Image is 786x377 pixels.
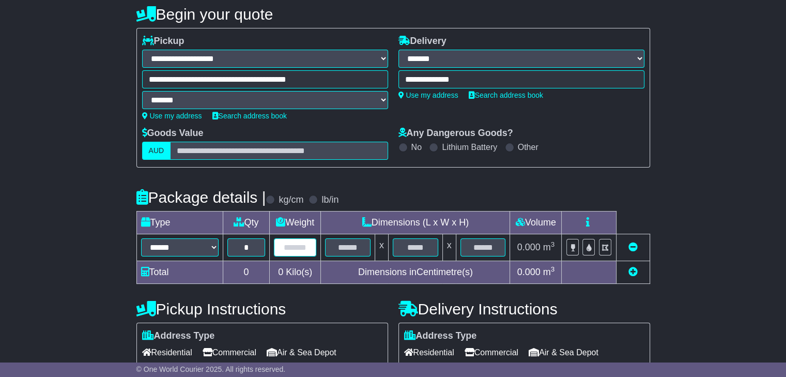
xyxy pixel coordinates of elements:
[142,142,171,160] label: AUD
[543,267,555,277] span: m
[628,267,638,277] a: Add new item
[404,330,477,342] label: Address Type
[551,265,555,273] sup: 3
[203,344,256,360] span: Commercial
[321,212,510,234] td: Dimensions (L x W x H)
[398,300,650,318] h4: Delivery Instructions
[465,344,518,360] span: Commercial
[136,212,223,234] td: Type
[517,267,541,277] span: 0.000
[136,189,266,206] h4: Package details |
[142,128,204,139] label: Goods Value
[136,261,223,284] td: Total
[543,242,555,252] span: m
[270,261,321,284] td: Kilo(s)
[628,242,638,252] a: Remove this item
[142,344,192,360] span: Residential
[517,242,541,252] span: 0.000
[136,365,286,373] span: © One World Courier 2025. All rights reserved.
[223,261,270,284] td: 0
[404,344,454,360] span: Residential
[321,261,510,284] td: Dimensions in Centimetre(s)
[398,128,513,139] label: Any Dangerous Goods?
[398,91,458,99] a: Use my address
[398,36,446,47] label: Delivery
[279,194,303,206] label: kg/cm
[136,300,388,318] h4: Pickup Instructions
[529,344,598,360] span: Air & Sea Depot
[142,330,215,342] label: Address Type
[442,142,497,152] label: Lithium Battery
[518,142,538,152] label: Other
[270,212,321,234] td: Weight
[142,36,184,47] label: Pickup
[442,234,456,261] td: x
[510,212,562,234] td: Volume
[212,112,287,120] a: Search address book
[321,194,338,206] label: lb/in
[469,91,543,99] a: Search address book
[278,267,283,277] span: 0
[136,6,650,23] h4: Begin your quote
[142,112,202,120] a: Use my address
[267,344,336,360] span: Air & Sea Depot
[551,240,555,248] sup: 3
[411,142,422,152] label: No
[375,234,388,261] td: x
[223,212,270,234] td: Qty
